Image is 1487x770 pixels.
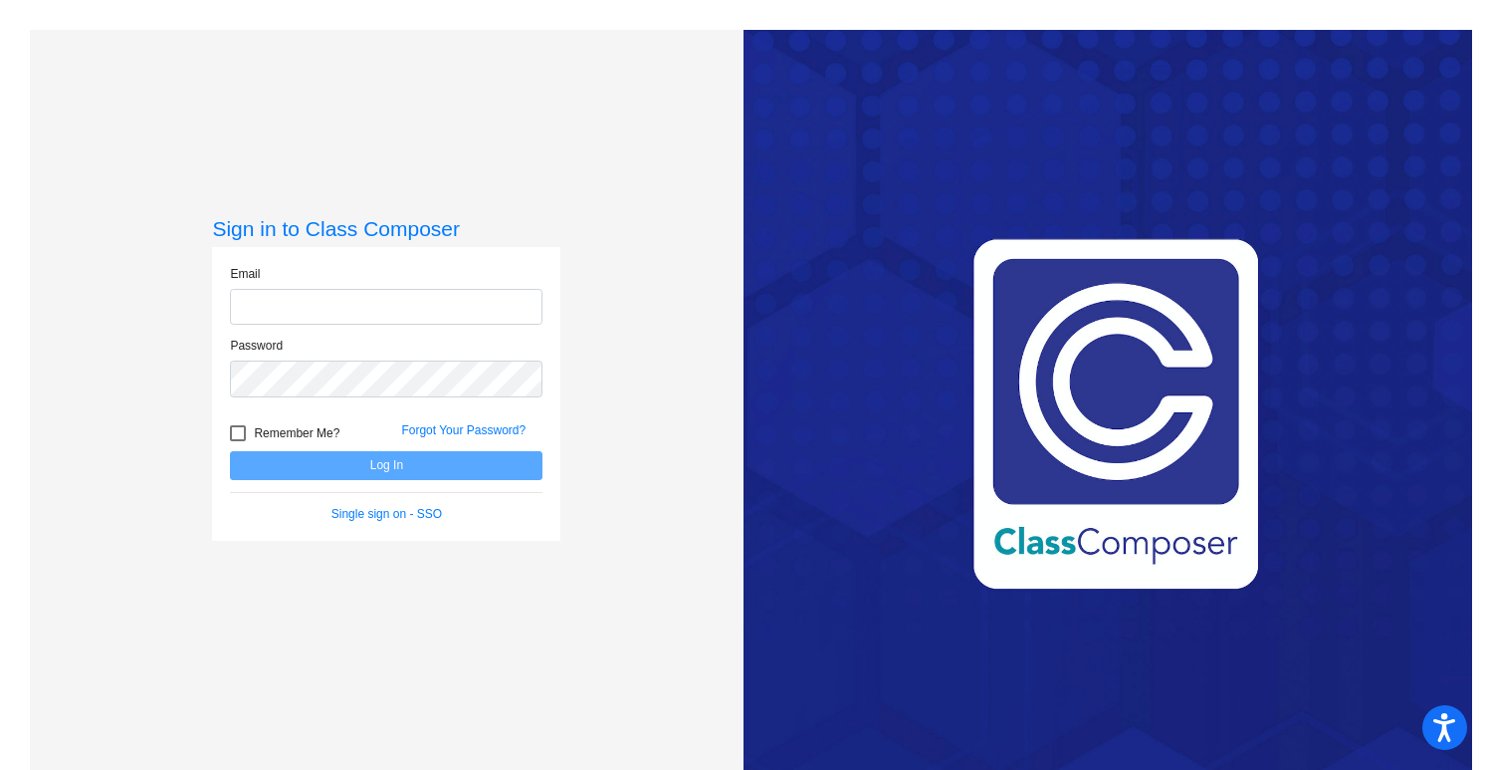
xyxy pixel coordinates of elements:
span: Remember Me? [254,421,339,445]
label: Email [230,265,260,283]
a: Single sign on - SSO [331,507,442,521]
a: Forgot Your Password? [401,423,526,437]
label: Password [230,337,283,355]
button: Log In [230,451,542,480]
h3: Sign in to Class Composer [212,216,560,241]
